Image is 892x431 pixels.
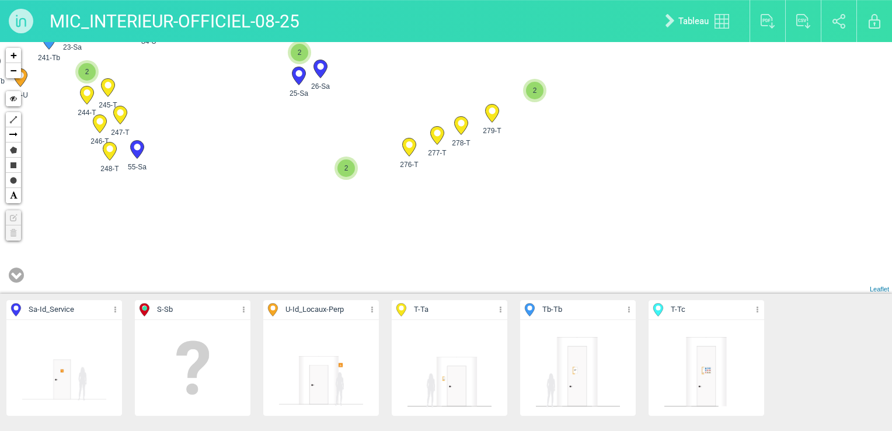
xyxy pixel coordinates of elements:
[671,304,685,315] span: T - Tc
[5,90,36,100] span: 85-U
[6,48,21,63] a: Zoom in
[832,14,846,29] img: share.svg
[93,100,123,110] span: 245-T
[284,88,314,99] span: 25-Sa
[6,112,21,127] a: Polyline
[869,14,880,29] img: locked.svg
[149,325,236,411] img: empty.png
[6,210,21,225] a: No layers to edit
[542,304,562,315] span: Tb - Tb
[715,14,729,29] img: tableau.svg
[105,127,135,138] span: 247-T
[21,325,107,411] img: 113736760203.png
[6,127,21,142] a: Arrow
[414,304,428,315] span: T - Ta
[157,304,173,315] span: S - Sb
[6,158,21,173] a: Rectangle
[285,304,344,315] span: U - Id_Locaux-Perp
[6,188,21,203] a: Text
[6,225,21,241] a: No layers to delete
[278,325,364,411] img: 114826134325.png
[50,6,299,36] p: MIC_INTERIEUR-OFFICIEL-08-25
[78,63,96,81] span: 2
[870,286,889,293] a: Leaflet
[29,304,74,315] span: Sa - Id_Service
[406,325,493,411] img: 070754392477.png
[6,63,21,78] a: Zoom out
[394,159,424,170] span: 276-T
[6,173,21,188] a: Circle
[796,14,811,29] img: export_csv.svg
[6,142,21,158] a: Polygon
[291,44,308,61] span: 2
[663,325,750,411] img: 070754383148.png
[122,162,152,172] span: 55-Sa
[422,148,452,158] span: 277-T
[656,2,744,40] a: Tableau
[761,14,775,29] img: export_pdf.svg
[446,138,476,148] span: 278-T
[526,82,543,99] span: 2
[85,136,115,147] span: 246-T
[535,325,621,411] img: 070754392476.png
[477,126,507,136] span: 279-T
[305,81,336,92] span: 26-Sa
[34,53,64,63] span: 241-Tb
[95,164,125,174] span: 248-T
[72,107,102,118] span: 244-T
[337,159,355,177] span: 2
